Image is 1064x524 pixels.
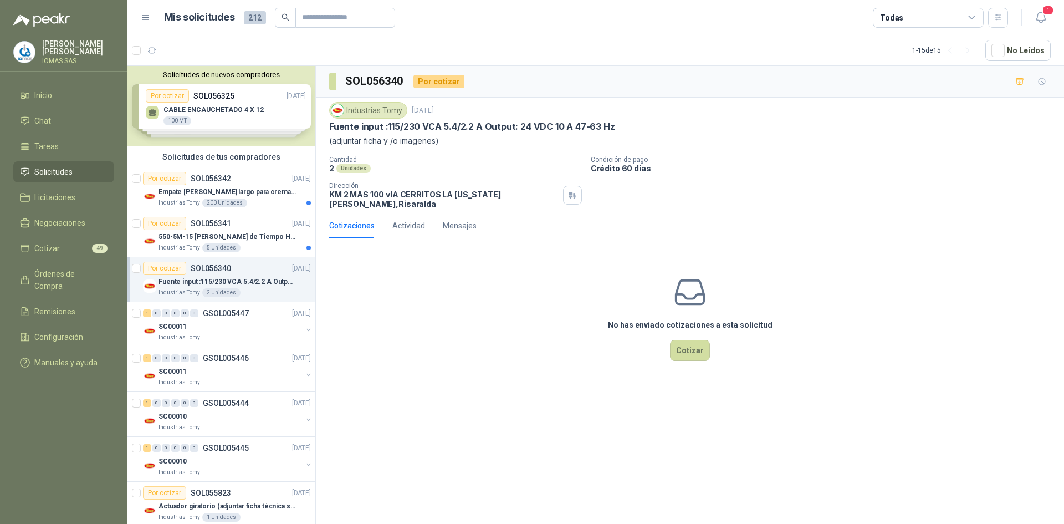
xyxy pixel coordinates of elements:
[127,146,315,167] div: Solicitudes de tus compradores
[158,187,296,197] p: Empate [PERSON_NAME] largo para cremadora C
[158,243,200,252] p: Industrias Tomy
[34,166,73,178] span: Solicitudes
[191,264,231,272] p: SOL056340
[880,12,903,24] div: Todas
[392,220,425,232] div: Actividad
[181,309,189,317] div: 0
[164,9,235,26] h1: Mis solicitudes
[158,513,200,522] p: Industrias Tomy
[292,308,311,319] p: [DATE]
[13,161,114,182] a: Solicitudes
[331,104,344,116] img: Company Logo
[329,156,582,164] p: Cantidad
[591,164,1060,173] p: Crédito 60 días
[34,217,85,229] span: Negociaciones
[171,309,180,317] div: 0
[34,89,52,101] span: Inicio
[292,218,311,229] p: [DATE]
[329,121,615,133] p: Fuente input :115/230 VCA 5.4/2.2 A Output: 24 VDC 10 A 47-63 Hz
[152,309,161,317] div: 0
[158,322,187,332] p: SC00011
[143,441,313,477] a: 1 0 0 0 0 0 GSOL005445[DATE] Company LogoSC00010Industrias Tomy
[162,444,170,452] div: 0
[92,244,108,253] span: 49
[34,242,60,255] span: Cotizar
[912,42,976,59] div: 1 - 15 de 15
[608,319,773,331] h3: No has enviado cotizaciones a esta solicitud
[158,411,187,422] p: SC00010
[143,352,313,387] a: 1 0 0 0 0 0 GSOL005446[DATE] Company LogoSC00011Industrias Tomy
[152,399,161,407] div: 0
[127,257,315,302] a: Por cotizarSOL056340[DATE] Company LogoFuente input :115/230 VCA 5.4/2.2 A Output: 24 VDC 10 A 47...
[190,309,198,317] div: 0
[202,288,241,297] div: 2 Unidades
[292,488,311,498] p: [DATE]
[158,367,187,377] p: SC00011
[14,42,35,63] img: Company Logo
[34,357,98,369] span: Manuales y ayuda
[42,58,114,64] p: IOMAS SAS
[143,262,186,275] div: Por cotizar
[143,504,156,517] img: Company Logo
[143,324,156,338] img: Company Logo
[181,354,189,362] div: 0
[34,140,59,152] span: Tareas
[203,354,249,362] p: GSOL005446
[203,309,249,317] p: GSOL005447
[244,11,266,24] span: 212
[329,164,334,173] p: 2
[143,396,313,432] a: 1 0 0 0 0 0 GSOL005444[DATE] Company LogoSC00010Industrias Tomy
[143,190,156,203] img: Company Logo
[143,486,186,500] div: Por cotizar
[132,70,311,79] button: Solicitudes de nuevos compradores
[292,263,311,274] p: [DATE]
[985,40,1051,61] button: No Leídos
[158,199,200,207] p: Industrias Tomy
[171,444,180,452] div: 0
[143,444,151,452] div: 1
[329,182,559,190] p: Dirección
[202,243,241,252] div: 5 Unidades
[13,263,114,297] a: Órdenes de Compra
[127,212,315,257] a: Por cotizarSOL056341[DATE] Company Logo550-5M-15 [PERSON_NAME] de Tiempo HTD (adjuntar ficha y /o...
[292,353,311,364] p: [DATE]
[190,399,198,407] div: 0
[13,301,114,322] a: Remisiones
[1031,8,1051,28] button: 1
[190,444,198,452] div: 0
[13,187,114,208] a: Licitaciones
[181,444,189,452] div: 0
[345,73,405,90] h3: SOL056340
[171,399,180,407] div: 0
[34,191,75,204] span: Licitaciones
[143,279,156,293] img: Company Logo
[329,220,375,232] div: Cotizaciones
[191,175,231,182] p: SOL056342
[162,399,170,407] div: 0
[190,354,198,362] div: 0
[336,164,371,173] div: Unidades
[171,354,180,362] div: 0
[158,423,200,432] p: Industrias Tomy
[34,306,75,318] span: Remisiones
[158,468,200,477] p: Industrias Tomy
[202,513,241,522] div: 1 Unidades
[292,398,311,409] p: [DATE]
[143,309,151,317] div: 1
[158,501,296,512] p: Actuador giratorio (adjuntar ficha técnica si es diferente a festo)
[158,456,187,467] p: SC00010
[329,190,559,208] p: KM 2 MAS 100 vIA CERRITOS LA [US_STATE] [PERSON_NAME] , Risaralda
[443,220,477,232] div: Mensajes
[13,212,114,233] a: Negociaciones
[34,268,104,292] span: Órdenes de Compra
[152,444,161,452] div: 0
[13,327,114,348] a: Configuración
[127,167,315,212] a: Por cotizarSOL056342[DATE] Company LogoEmpate [PERSON_NAME] largo para cremadora CIndustrias Tomy...
[13,238,114,259] a: Cotizar49
[203,399,249,407] p: GSOL005444
[13,136,114,157] a: Tareas
[413,75,464,88] div: Por cotizar
[292,174,311,184] p: [DATE]
[191,220,231,227] p: SOL056341
[152,354,161,362] div: 0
